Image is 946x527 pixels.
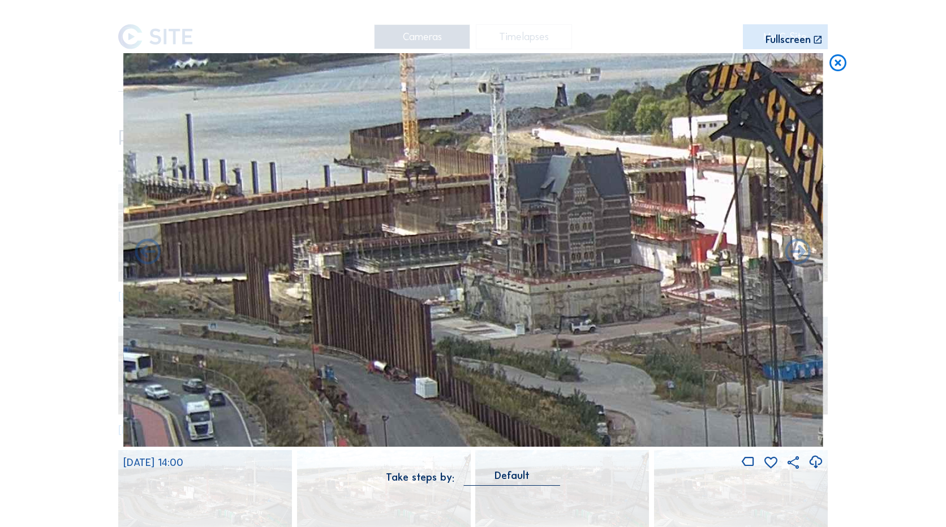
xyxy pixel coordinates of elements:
div: Take steps by: [386,472,454,482]
img: Image [123,53,823,447]
div: Default [494,470,530,481]
i: Back [782,237,814,269]
div: Default [464,470,561,486]
span: [DATE] 14:00 [123,456,183,469]
i: Forward [132,237,164,269]
div: Fullscreen [766,34,811,45]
